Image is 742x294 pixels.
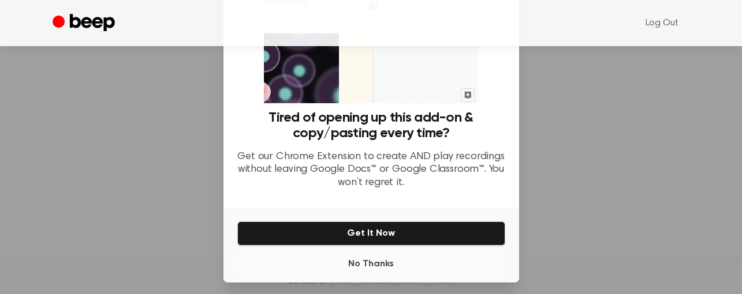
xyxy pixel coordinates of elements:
a: Beep [53,12,118,35]
button: Get It Now [237,221,505,246]
h3: Tired of opening up this add-on & copy/pasting every time? [237,110,505,141]
a: Log Out [634,9,690,37]
button: No Thanks [237,252,505,276]
p: Get our Chrome Extension to create AND play recordings without leaving Google Docs™ or Google Cla... [237,150,505,190]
